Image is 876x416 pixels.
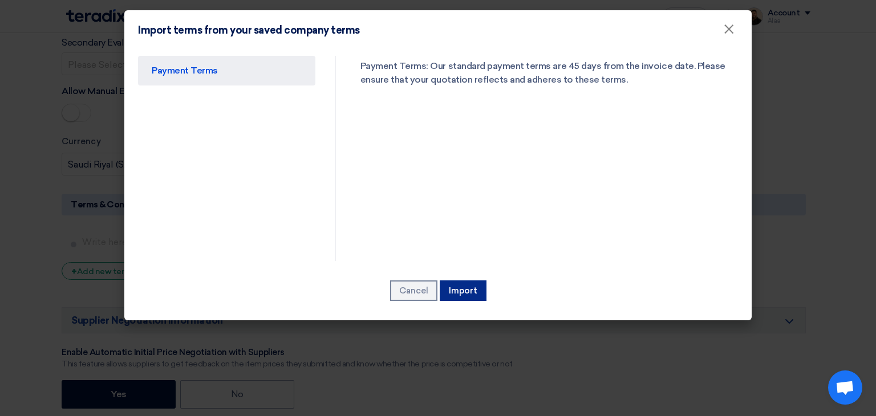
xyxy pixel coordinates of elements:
[828,370,862,405] a: Open chat
[714,18,744,41] button: Close
[723,21,735,43] span: ×
[440,280,486,301] button: Import
[390,280,437,301] button: Cancel
[138,24,360,36] h4: Import terms from your saved company terms
[360,59,732,87] span: Payment Terms: Our standard payment terms are 45 days from the invoice date. Please ensure that y...
[138,56,315,85] a: Payment Terms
